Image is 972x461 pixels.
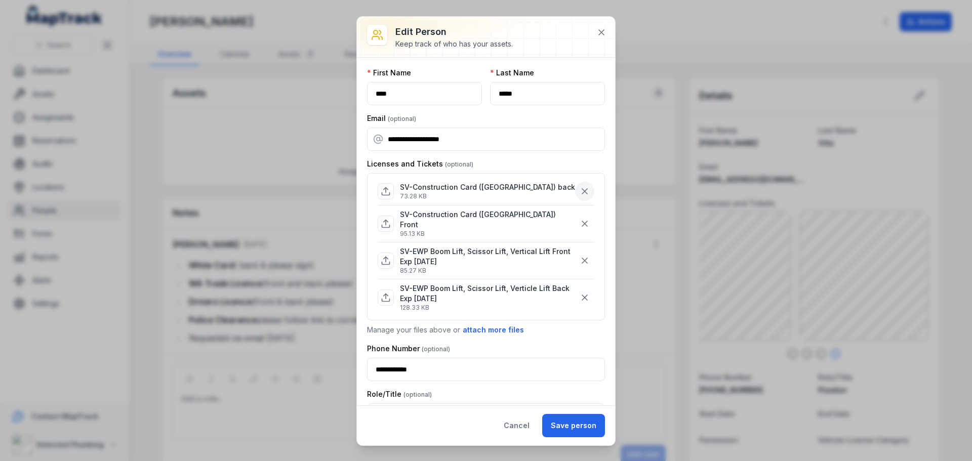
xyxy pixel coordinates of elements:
p: SV-EWP Boom Lift, Scissor Lift, Verticle Lift Back Exp [DATE] [400,283,575,304]
p: SV-Construction Card ([GEOGRAPHIC_DATA]) back [400,182,575,192]
label: First Name [367,68,411,78]
button: attach more files [462,324,524,336]
label: Email [367,113,416,123]
p: SV-EWP Boom Lift, Scissor Lift, Vertical Lift Front Exp [DATE] [400,246,575,267]
p: 128.33 KB [400,304,575,312]
p: SV-Construction Card ([GEOGRAPHIC_DATA]) Front [400,209,575,230]
button: Cancel [495,414,538,437]
div: Keep track of who has your assets. [395,39,513,49]
h3: Edit person [395,25,513,39]
p: 85.27 KB [400,267,575,275]
label: Role/Title [367,389,432,399]
p: 73.28 KB [400,192,575,200]
button: Save person [542,414,605,437]
p: 95.13 KB [400,230,575,238]
label: Phone Number [367,344,450,354]
label: Licenses and Tickets [367,159,473,169]
label: Last Name [490,68,534,78]
p: Manage your files above or [367,324,605,336]
button: Plumber [367,403,605,427]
